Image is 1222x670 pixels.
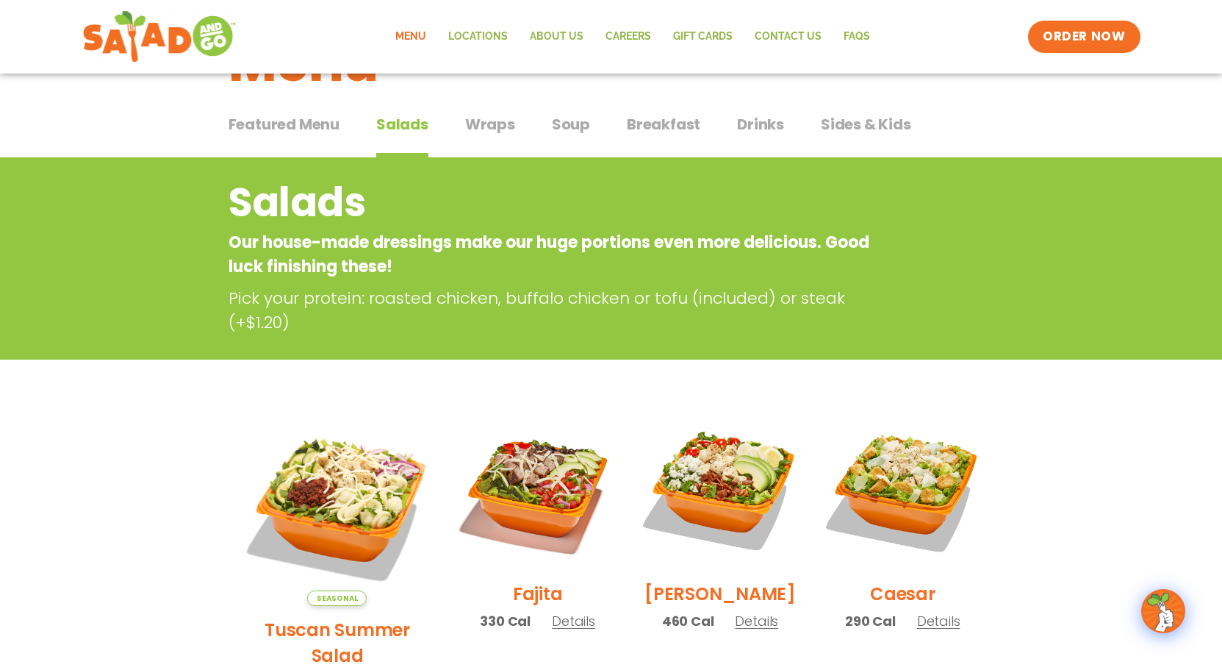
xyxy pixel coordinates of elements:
h2: Salads [229,173,876,232]
h2: Fajita [513,581,563,607]
span: Details [552,612,595,630]
span: 290 Cal [845,611,896,631]
img: Product photo for Cobb Salad [640,410,800,570]
img: Product photo for Tuscan Summer Salad [240,410,436,606]
span: Seasonal [307,591,367,606]
img: Product photo for Caesar Salad [822,410,982,570]
img: new-SAG-logo-768×292 [82,7,237,66]
p: Our house-made dressings make our huge portions even more delicious. Good luck finishing these! [229,230,876,279]
span: Salads [376,113,428,135]
h2: Caesar [870,581,935,607]
span: Details [917,612,960,630]
a: GIFT CARDS [662,20,744,54]
img: wpChatIcon [1143,591,1184,632]
span: Drinks [737,113,784,135]
nav: Menu [384,20,881,54]
span: 460 Cal [662,611,714,631]
h2: [PERSON_NAME] [644,581,796,607]
span: 330 Cal [480,611,531,631]
a: ORDER NOW [1028,21,1140,53]
span: Breakfast [627,113,700,135]
a: About Us [519,20,594,54]
span: Soup [552,113,590,135]
span: Sides & Kids [821,113,911,135]
p: Pick your protein: roasted chicken, buffalo chicken or tofu (included) or steak (+$1.20) [229,286,883,335]
div: Tabbed content [229,108,994,158]
a: Contact Us [744,20,833,54]
img: Product photo for Fajita Salad [457,410,617,570]
span: Details [735,612,778,630]
span: Wraps [465,113,515,135]
h2: Tuscan Summer Salad [240,617,436,669]
a: Menu [384,20,437,54]
a: Locations [437,20,519,54]
span: ORDER NOW [1043,28,1125,46]
span: Featured Menu [229,113,339,135]
a: Careers [594,20,662,54]
a: FAQs [833,20,881,54]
